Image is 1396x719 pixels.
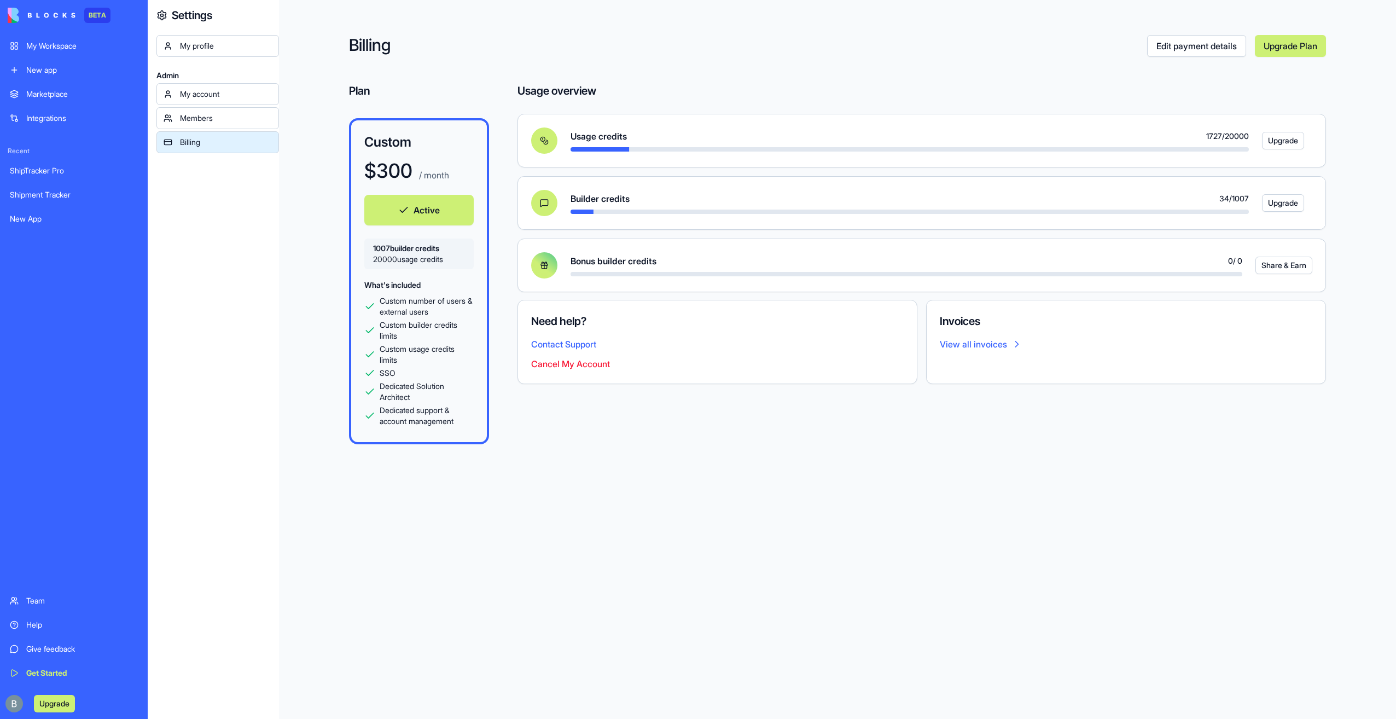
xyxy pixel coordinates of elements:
div: Billing [180,137,272,148]
a: My Workspace [3,35,144,57]
button: Upgrade [34,695,75,712]
span: Builder credits [571,192,630,205]
div: My account [180,89,272,100]
div: ShipTracker Pro [10,165,138,176]
h4: Usage overview [517,83,596,98]
span: Bonus builder credits [571,254,656,268]
a: Marketplace [3,83,144,105]
span: Dedicated Solution Architect [380,381,474,403]
span: What's included [364,280,421,289]
button: Contact Support [531,338,596,351]
span: 1007 builder credits [373,243,465,254]
a: Help [3,614,144,636]
span: SSO [380,368,395,379]
button: Cancel My Account [531,357,610,370]
div: Give feedback [26,643,138,654]
div: Marketplace [26,89,138,100]
img: logo [8,8,75,23]
a: View all invoices [940,338,1312,351]
h4: Need help? [531,314,904,329]
span: 34 / 1007 [1219,193,1249,204]
a: Edit payment details [1147,35,1246,57]
a: Upgrade Plan [1255,35,1326,57]
span: Custom builder credits limits [380,320,474,341]
div: New App [10,213,138,224]
span: Recent [3,147,144,155]
span: Dedicated support & account management [380,405,474,427]
span: 0 / 0 [1228,256,1242,266]
button: Active [364,195,474,225]
a: Integrations [3,107,144,129]
div: My profile [180,40,272,51]
button: Upgrade [1262,194,1304,212]
button: Share & Earn [1255,257,1312,274]
button: Upgrade [1262,132,1304,149]
a: My account [156,83,279,105]
div: Team [26,595,138,606]
span: Usage credits [571,130,627,143]
span: Custom usage credits limits [380,344,474,366]
div: Get Started [26,668,138,679]
h2: Billing [349,35,1147,57]
h4: Invoices [940,314,1312,329]
a: ShipTracker Pro [3,160,144,182]
a: Billing [156,131,279,153]
h3: Custom [364,134,474,151]
a: Members [156,107,279,129]
img: ACg8ocIug40qN1SCXJiinWdltW7QsPxROn8ZAVDlgOtPD8eQfXIZmw=s96-c [5,695,23,712]
span: Custom number of users & external users [380,295,474,317]
span: 20000 usage credits [373,254,465,265]
p: / month [417,169,449,182]
div: Shipment Tracker [10,189,138,200]
div: BETA [84,8,110,23]
div: Help [26,619,138,630]
a: Give feedback [3,638,144,660]
span: Admin [156,70,279,81]
a: Custom$300 / monthActive1007builder credits20000usage creditsWhat's includedCustom number of user... [349,118,489,444]
a: Get Started [3,662,144,684]
a: Team [3,590,144,612]
a: Upgrade [1262,194,1299,212]
div: Members [180,113,272,124]
a: My profile [156,35,279,57]
a: Upgrade [1262,132,1299,149]
a: New app [3,59,144,81]
h4: Plan [349,83,489,98]
div: Integrations [26,113,138,124]
a: BETA [8,8,110,23]
a: New App [3,208,144,230]
h4: Settings [172,8,212,23]
a: Upgrade [34,698,75,709]
div: My Workspace [26,40,138,51]
a: Shipment Tracker [3,184,144,206]
span: 1727 / 20000 [1206,131,1249,142]
h1: $ 300 [364,160,412,182]
div: New app [26,65,138,76]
